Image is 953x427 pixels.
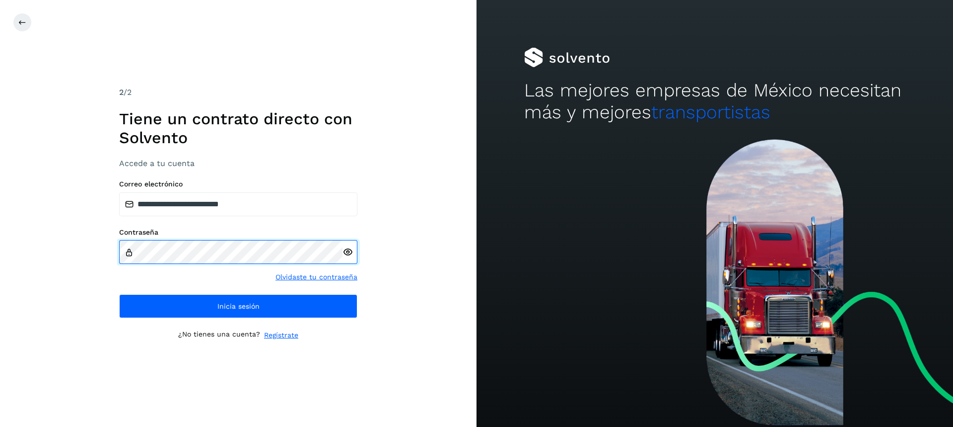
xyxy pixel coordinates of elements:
button: Inicia sesión [119,294,357,318]
label: Correo electrónico [119,180,357,188]
a: Regístrate [264,330,298,341]
div: /2 [119,86,357,98]
p: ¿No tienes una cuenta? [178,330,260,341]
label: Contraseña [119,228,357,237]
h1: Tiene un contrato directo con Solvento [119,109,357,148]
span: Inicia sesión [217,303,260,310]
h3: Accede a tu cuenta [119,159,357,168]
a: Olvidaste tu contraseña [275,272,357,282]
span: 2 [119,87,124,97]
span: transportistas [651,101,770,123]
h2: Las mejores empresas de México necesitan más y mejores [524,80,905,124]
